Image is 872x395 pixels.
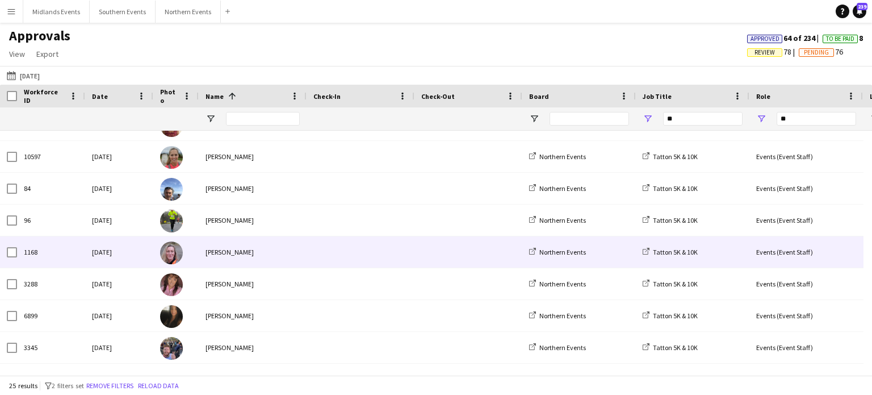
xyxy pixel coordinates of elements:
span: Name [206,92,224,101]
button: Open Filter Menu [529,114,539,124]
button: Open Filter Menu [756,114,766,124]
span: Northern Events [539,152,586,161]
img: Rebecca Watson [160,305,183,328]
span: 8 [823,33,863,43]
span: 64 of 234 [747,33,823,43]
span: Tatton 5K & 10K [653,248,698,256]
input: Role Filter Input [777,112,856,126]
div: Events (Event Staff) [749,300,863,331]
span: Job Title [643,92,672,101]
div: Events (Event Staff) [749,205,863,236]
a: Tatton 5K & 10K [643,152,698,161]
div: [DATE] [85,364,153,395]
button: Southern Events [90,1,156,23]
span: Board [529,92,549,101]
div: [PERSON_NAME] [199,236,307,268]
div: 3288 [17,268,85,300]
input: Job Title Filter Input [663,112,743,126]
input: Board Filter Input [550,112,629,126]
div: [DATE] [85,332,153,363]
img: Rob Wilson [160,337,183,360]
div: [PERSON_NAME] [199,173,307,204]
div: 4710 [17,364,85,395]
span: Tatton 5K & 10K [653,311,698,320]
span: Tatton 5K & 10K [653,184,698,193]
span: Photo [160,88,178,105]
span: Review [754,49,775,56]
div: [DATE] [85,236,153,268]
div: 96 [17,205,85,236]
div: [PERSON_NAME] [199,141,307,172]
div: Events (Event Staff) [749,173,863,204]
a: Tatton 5K & 10K [643,311,698,320]
span: Pending [804,49,829,56]
a: Tatton 5K & 10K [643,184,698,193]
img: Lee Kaufman [160,178,183,201]
button: Reload data [136,380,181,392]
div: Events (Event Staff) [749,141,863,172]
a: Tatton 5K & 10K [643,343,698,352]
a: 239 [853,5,866,18]
span: View [9,49,25,59]
button: Midlands Events [23,1,90,23]
a: Northern Events [529,216,586,224]
a: Northern Events [529,280,586,288]
div: [PERSON_NAME] [199,268,307,300]
img: Micaela Brindle [160,273,183,296]
span: Tatton 5K & 10K [653,343,698,352]
div: 6899 [17,300,85,331]
span: 2 filters set [52,381,84,390]
span: Export [36,49,58,59]
span: 78 [747,47,799,57]
div: [PERSON_NAME] [199,364,307,395]
a: Export [32,47,63,61]
span: 76 [799,47,843,57]
span: To Be Paid [826,35,854,43]
div: 3345 [17,332,85,363]
span: Tatton 5K & 10K [653,280,698,288]
span: Tatton 5K & 10K [653,216,698,224]
div: [PERSON_NAME] [199,332,307,363]
div: [DATE] [85,205,153,236]
span: Tatton 5K & 10K [653,152,698,161]
img: Mark Sutton [160,210,183,232]
div: [PERSON_NAME] [199,205,307,236]
button: Remove filters [84,380,136,392]
span: Northern Events [539,343,586,352]
a: Tatton 5K & 10K [643,248,698,256]
button: Open Filter Menu [206,114,216,124]
button: [DATE] [5,69,42,82]
div: 1168 [17,236,85,268]
span: Workforce ID [24,88,65,105]
button: Northern Events [156,1,221,23]
a: Northern Events [529,343,586,352]
div: Events (Event Staff) [749,236,863,268]
a: Northern Events [529,311,586,320]
img: Melanie Barber [160,242,183,264]
div: Events (Event Staff) [749,268,863,300]
div: Events (Event Staff) [749,332,863,363]
div: Events (Event Staff) [749,364,863,395]
span: Northern Events [539,280,586,288]
div: 84 [17,173,85,204]
span: Date [92,92,108,101]
div: 10597 [17,141,85,172]
span: Check-In [313,92,341,101]
span: Role [756,92,770,101]
span: Approved [751,35,779,43]
a: Northern Events [529,248,586,256]
a: Northern Events [529,152,586,161]
div: [DATE] [85,300,153,331]
input: Name Filter Input [226,112,300,126]
button: Open Filter Menu [643,114,653,124]
div: [PERSON_NAME] [199,300,307,331]
span: Northern Events [539,311,586,320]
div: [DATE] [85,268,153,300]
a: View [5,47,30,61]
span: Northern Events [539,184,586,193]
a: Northern Events [529,184,586,193]
span: 239 [857,3,867,10]
div: [DATE] [85,173,153,204]
img: Laura Bright [160,146,183,169]
span: Northern Events [539,248,586,256]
